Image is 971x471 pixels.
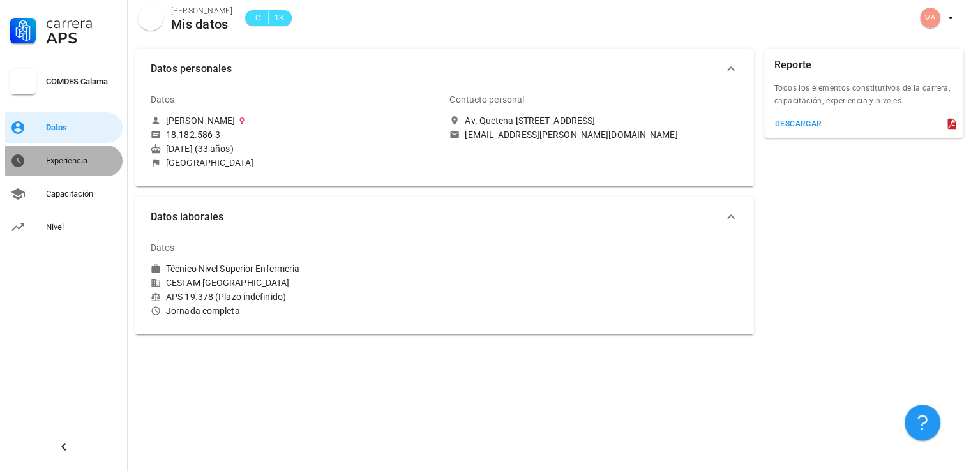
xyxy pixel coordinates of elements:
[151,305,439,317] div: Jornada completa
[171,17,232,31] div: Mis datos
[774,49,811,82] div: Reporte
[465,129,677,140] div: [EMAIL_ADDRESS][PERSON_NAME][DOMAIN_NAME]
[138,5,163,31] div: avatar
[449,84,524,115] div: Contacto personal
[151,143,439,154] div: [DATE] (33 años)
[151,84,175,115] div: Datos
[465,115,595,126] div: Av. Quetena [STREET_ADDRESS]
[166,115,235,126] div: [PERSON_NAME]
[46,77,117,87] div: COMDES Calama
[46,156,117,166] div: Experiencia
[151,232,175,263] div: Datos
[46,189,117,199] div: Capacitación
[253,11,263,24] span: C
[764,82,963,115] div: Todos los elementos constitutivos de la carrera; capacitación, experiencia y niveles.
[151,208,723,226] span: Datos laborales
[449,115,738,126] a: Av. Quetena [STREET_ADDRESS]
[274,11,284,24] span: 13
[151,277,439,288] div: CESFAM [GEOGRAPHIC_DATA]
[46,31,117,46] div: APS
[46,222,117,232] div: Nivel
[151,291,439,303] div: APS 19.378 (Plazo indefinido)
[5,112,123,143] a: Datos
[166,263,299,274] div: Técnico Nivel Superior Enfermeria
[769,115,827,133] button: descargar
[46,123,117,133] div: Datos
[5,179,123,209] a: Capacitación
[171,4,232,17] div: [PERSON_NAME]
[5,212,123,243] a: Nivel
[166,129,220,140] div: 18.182.586-3
[166,157,253,168] div: [GEOGRAPHIC_DATA]
[774,119,822,128] div: descargar
[5,146,123,176] a: Experiencia
[920,8,940,28] div: avatar
[151,60,723,78] span: Datos personales
[135,49,754,89] button: Datos personales
[46,15,117,31] div: Carrera
[449,129,738,140] a: [EMAIL_ADDRESS][PERSON_NAME][DOMAIN_NAME]
[135,197,754,237] button: Datos laborales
